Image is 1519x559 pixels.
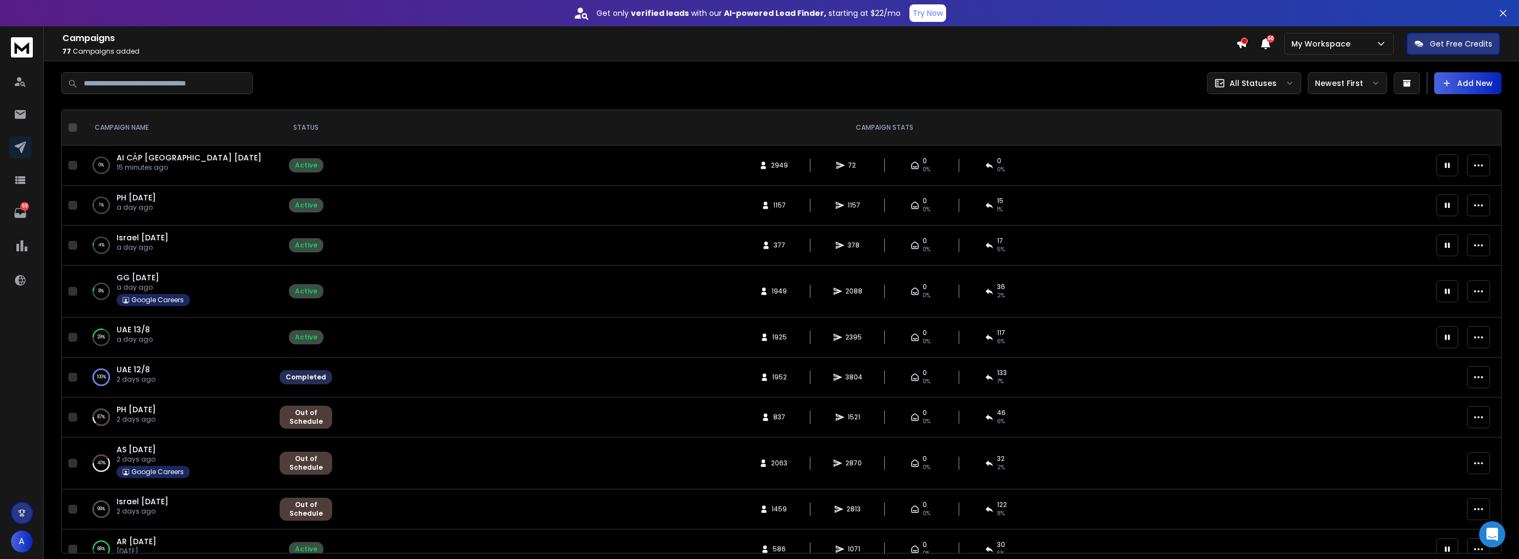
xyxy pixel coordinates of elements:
[848,545,860,554] span: 1071
[772,333,787,342] span: 1925
[923,368,927,377] span: 0
[117,415,156,424] p: 2 days ago
[923,237,927,245] span: 0
[923,463,930,472] span: 0%
[997,337,1005,346] span: 6 %
[117,404,156,415] a: PH [DATE]
[82,489,273,529] td: 99%Israel [DATE]2 days ago
[98,240,105,251] p: 4 %
[117,455,190,464] p: 2 days ago
[117,364,150,375] a: UAE 12/8
[773,413,785,422] span: 837
[11,37,33,57] img: logo
[1267,35,1274,43] span: 50
[724,8,826,19] strong: AI-powered Lead Finder,
[286,373,326,382] div: Completed
[82,358,273,397] td: 100%UAE 12/82 days ago
[295,161,317,170] div: Active
[923,291,930,300] span: 0%
[117,272,159,283] a: GG [DATE]
[131,296,184,304] p: Google Careers
[97,458,106,469] p: 40 %
[997,237,1003,245] span: 17
[923,417,930,426] span: 0%
[847,505,861,514] span: 2813
[82,266,273,318] td: 8%GG [DATE]a day agoGoogle Careers
[596,8,901,19] p: Get only with our starting at $22/mo
[131,468,184,476] p: Google Careers
[97,412,105,423] p: 87 %
[848,413,860,422] span: 1521
[1308,72,1387,94] button: Newest First
[1407,33,1500,55] button: Get Free Credits
[117,232,169,243] a: Israel [DATE]
[117,507,169,516] p: 2 days ago
[11,531,33,552] button: A
[117,152,262,163] a: AI CẬP [GEOGRAPHIC_DATA] [DATE]
[82,110,273,146] th: CAMPAIGN NAME
[997,454,1005,463] span: 32
[923,283,927,291] span: 0
[848,161,859,170] span: 72
[117,444,156,455] span: AS [DATE]
[923,157,927,165] span: 0
[771,161,788,170] span: 2949
[774,241,785,250] span: 377
[97,332,105,343] p: 29 %
[997,417,1005,426] span: 6 %
[845,287,862,296] span: 2088
[62,47,1236,56] p: Campaigns added
[631,8,689,19] strong: verified leads
[997,463,1005,472] span: 2 %
[117,496,169,507] span: Israel [DATE]
[997,540,1005,549] span: 30
[98,286,104,297] p: 8 %
[295,287,317,296] div: Active
[20,202,29,211] p: 69
[997,291,1005,300] span: 2 %
[923,509,930,518] span: 0%
[98,160,104,171] p: 0 %
[923,337,930,346] span: 0%
[997,377,1004,386] span: 7 %
[997,165,1005,174] span: 0 %
[848,241,860,250] span: 378
[772,373,787,382] span: 1952
[997,408,1006,417] span: 46
[117,283,190,292] p: a day ago
[773,545,786,554] span: 586
[923,245,930,254] span: 0%
[923,205,930,214] span: 0%
[773,201,786,210] span: 1157
[997,329,1005,337] span: 117
[339,110,1430,146] th: CAMPAIGN STATS
[845,373,862,382] span: 3804
[923,408,927,417] span: 0
[117,536,156,547] a: AR [DATE]
[845,459,862,468] span: 2870
[62,32,1236,45] h1: Campaigns
[772,505,787,514] span: 1459
[1434,72,1501,94] button: Add New
[117,547,156,556] p: [DATE]
[997,205,1002,214] span: 1 %
[97,372,106,383] p: 100 %
[923,549,930,558] span: 0%
[117,324,150,335] span: UAE 13/8
[997,368,1007,377] span: 133
[117,203,156,212] p: a day ago
[923,329,927,337] span: 0
[1430,38,1492,49] p: Get Free Credits
[117,335,153,344] p: a day ago
[9,202,31,224] a: 69
[923,197,927,205] span: 0
[117,243,169,252] p: a day ago
[117,163,262,172] p: 15 minutes ago
[997,197,1004,205] span: 15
